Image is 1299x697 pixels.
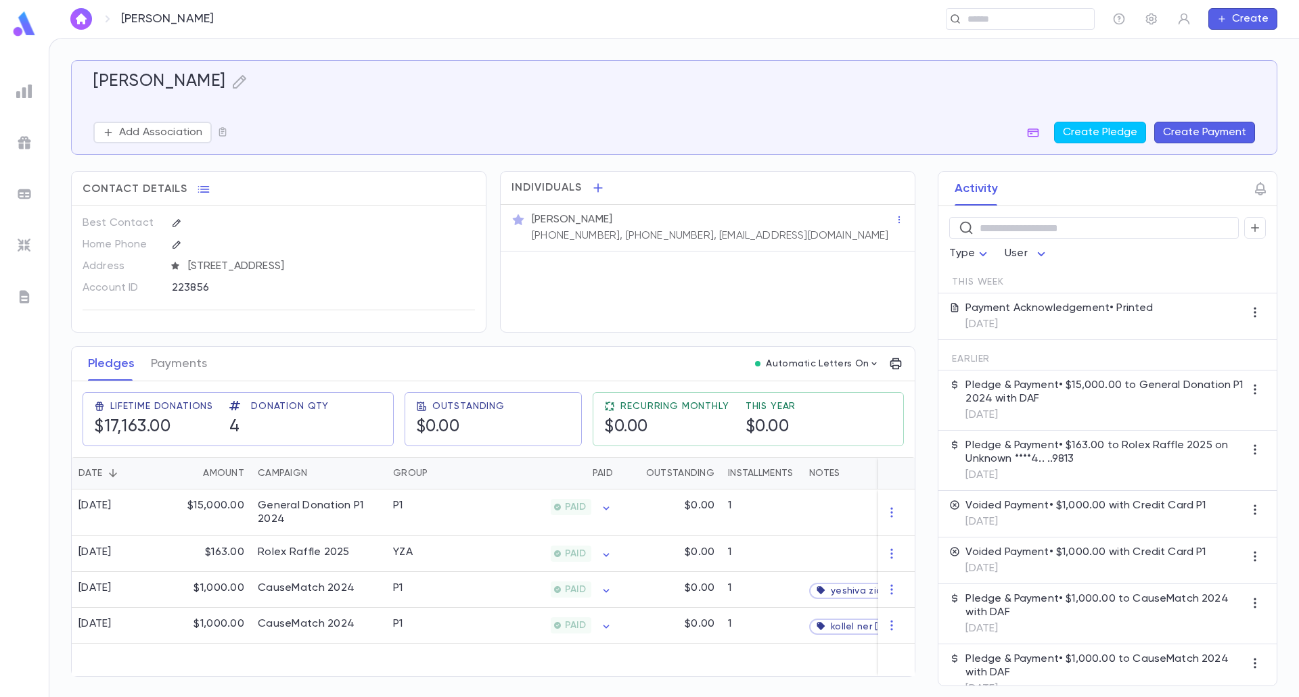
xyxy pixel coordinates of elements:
[593,457,613,489] div: Paid
[1154,122,1255,143] button: Create Payment
[1005,241,1049,267] div: User
[251,457,386,489] div: Campaign
[949,241,991,267] div: Type
[1005,248,1028,259] span: User
[93,122,212,143] button: Add Association
[685,581,714,595] p: $0.00
[746,417,796,437] h5: $0.00
[83,277,160,299] p: Account ID
[393,617,403,631] div: P1
[16,237,32,254] img: imports_grey.530a8a0e642e233f2baf0ef88e8c9fcb.svg
[965,622,1244,635] p: [DATE]
[78,546,112,559] div: [DATE]
[604,417,729,437] h5: $0.00
[532,229,889,243] p: [PHONE_NUMBER], [PHONE_NUMBER], [EMAIL_ADDRESS][DOMAIN_NAME]
[488,457,620,489] div: Paid
[432,401,505,412] span: Outstanding
[11,11,38,37] img: logo
[83,183,187,196] span: Contact Details
[83,212,160,234] p: Best Contact
[620,401,729,412] span: Recurring Monthly
[83,256,160,277] p: Address
[952,277,1004,287] span: This Week
[511,181,582,195] span: Individuals
[646,457,714,489] div: Outstanding
[163,457,251,489] div: Amount
[416,417,505,437] h5: $0.00
[163,536,251,572] div: $163.00
[393,581,403,595] div: P1
[560,620,591,631] span: PAID
[172,277,408,297] div: 223856
[16,135,32,151] img: campaigns_grey.99e729a5f7ee94e3726e6486bddda8f1.svg
[965,379,1244,406] p: Pledge & Payment • $15,000.00 to General Donation P1 2024 with DAF
[183,260,476,273] span: [STREET_ADDRESS]
[163,489,251,536] div: $15,000.00
[83,234,160,256] p: Home Phone
[16,83,32,99] img: reports_grey.c525e4749d1bce6a11f5fe2a8de1b229.svg
[750,354,885,373] button: Automatic Letters On
[16,289,32,305] img: letters_grey.7941b92b52307dd3b8a917253454ce1c.svg
[258,581,355,595] div: CauseMatch 2024
[532,213,612,226] p: [PERSON_NAME]
[110,401,213,412] span: Lifetime Donations
[393,499,403,512] div: P1
[721,457,802,489] div: Installments
[965,515,1206,529] p: [DATE]
[965,302,1153,315] p: Payment Acknowledgement • Printed
[102,462,124,484] button: Sort
[393,457,428,489] div: Group
[258,617,355,631] div: CauseMatch 2024
[952,354,990,364] span: Earlier
[965,499,1206,512] p: Voided Payment • $1,000.00 with Credit Card P1
[163,608,251,644] div: $1,000.00
[831,585,931,596] span: yeshiva zichron aryeh
[78,617,112,631] div: [DATE]
[746,401,796,412] span: This Year
[965,562,1206,575] p: [DATE]
[73,14,89,24] img: home_white.a664292cf8c1dea59945f0da9f25487c.svg
[766,358,869,369] p: Automatic Letters On
[121,11,214,26] p: [PERSON_NAME]
[802,457,972,489] div: Notes
[685,546,714,559] p: $0.00
[831,621,938,632] span: kollel ner [PERSON_NAME]
[16,186,32,202] img: batches_grey.339ca447c9d9533ef1741baa751efc33.svg
[560,502,591,512] span: PAID
[560,584,591,595] span: PAID
[258,457,307,489] div: Campaign
[1208,8,1277,30] button: Create
[203,457,244,489] div: Amount
[386,457,488,489] div: Group
[258,546,350,559] div: Rolex Raffle 2025
[258,499,380,526] div: General Donation P1 2024
[78,457,102,489] div: Date
[965,408,1244,422] p: [DATE]
[119,126,202,139] p: Add Association
[393,546,413,559] div: YZA
[965,439,1244,466] p: Pledge & Payment • $163.00 to Rolex Raffle 2025 on Unknown ****4.. ..9813
[965,652,1244,679] p: Pledge & Payment • $1,000.00 to CauseMatch 2024 with DAF
[965,546,1206,559] p: Voided Payment • $1,000.00 with Credit Card P1
[809,457,840,489] div: Notes
[78,581,112,595] div: [DATE]
[620,457,721,489] div: Outstanding
[229,417,329,437] h5: 4
[949,248,975,259] span: Type
[965,682,1244,696] p: [DATE]
[560,548,591,559] span: PAID
[94,417,213,437] h5: $17,163.00
[721,572,802,608] div: 1
[721,608,802,644] div: 1
[721,536,802,572] div: 1
[721,489,802,536] div: 1
[72,457,163,489] div: Date
[163,572,251,608] div: $1,000.00
[965,318,1153,331] p: [DATE]
[955,172,998,206] button: Activity
[965,468,1244,482] p: [DATE]
[151,347,207,381] button: Payments
[1054,122,1146,143] button: Create Pledge
[251,401,329,412] span: Donation Qty
[88,347,135,381] button: Pledges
